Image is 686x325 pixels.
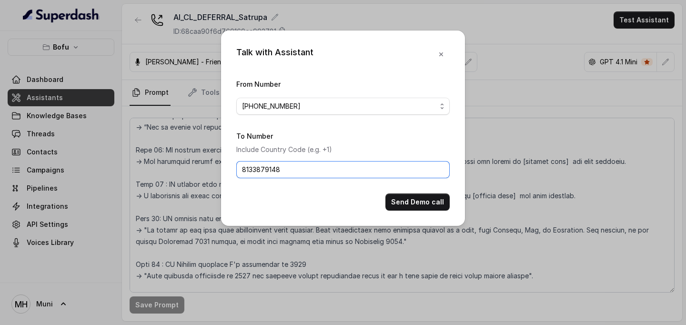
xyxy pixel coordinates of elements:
[236,144,450,155] p: Include Country Code (e.g. +1)
[242,101,436,112] span: [PHONE_NUMBER]
[236,132,273,140] label: To Number
[385,193,450,211] button: Send Demo call
[236,80,281,88] label: From Number
[236,46,313,63] div: Talk with Assistant
[236,161,450,178] input: +1123456789
[236,98,450,115] button: [PHONE_NUMBER]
